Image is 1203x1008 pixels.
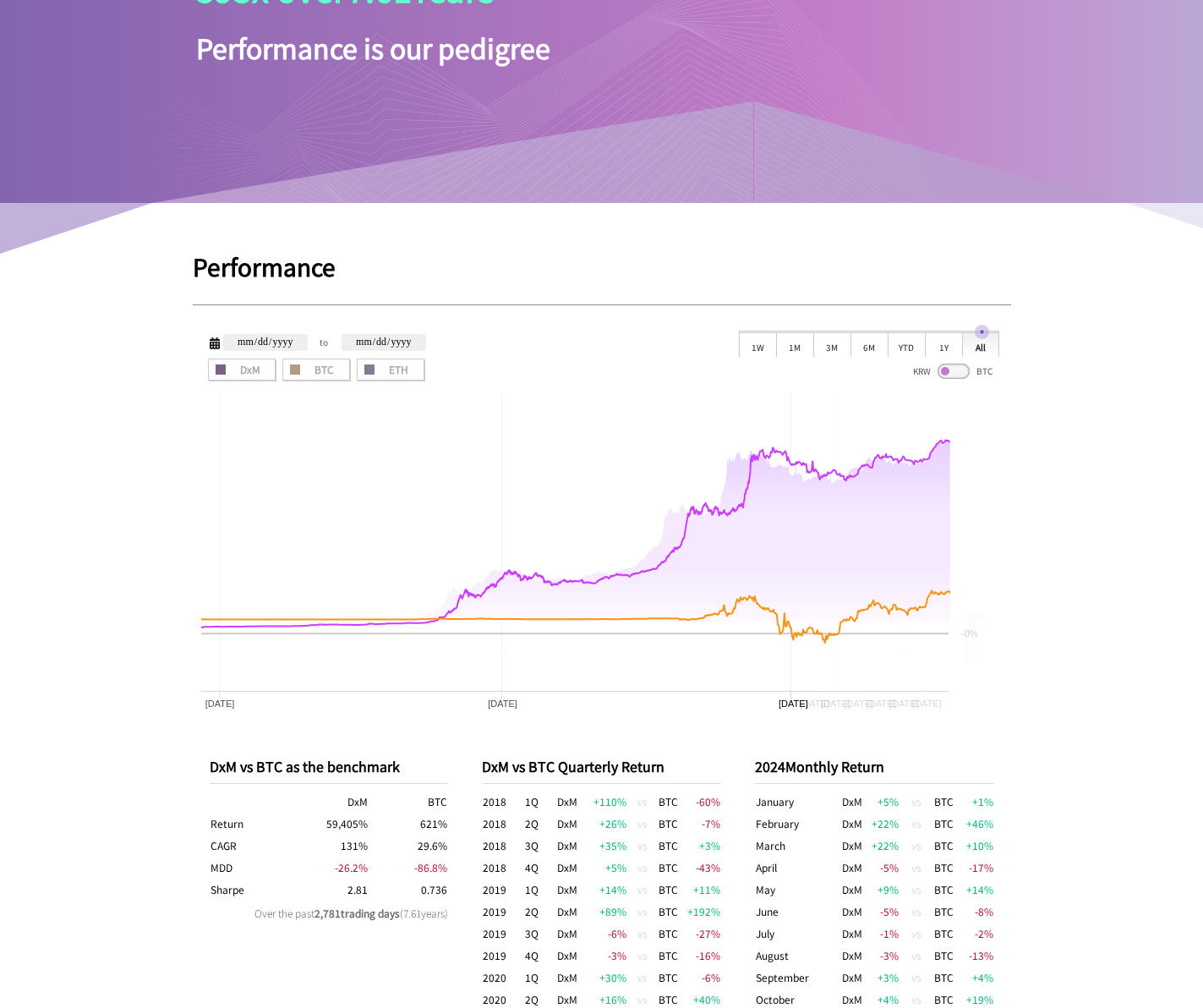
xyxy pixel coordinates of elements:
td: August [755,945,839,967]
p: Over the past ( 7.61 years) [210,906,449,920]
td: BTC [658,791,679,813]
td: 1Q [524,967,556,989]
td: +9 % [865,879,900,901]
td: 131 % [289,835,369,857]
text: [DATE] [911,698,941,709]
td: +14 % [578,879,627,901]
td: 1Q [524,879,556,901]
div: 1Y [925,331,962,357]
td: -5 % [865,901,900,923]
td: DxM [556,923,578,945]
p: DxM vs BTC as the benchmark [210,756,449,776]
text: [DATE] [867,698,896,709]
td: July [755,923,839,945]
div: 1M [776,331,813,357]
span: BTC [288,364,344,375]
span: KRW [913,364,931,377]
td: 2018 [482,857,524,879]
td: 3Q [524,835,556,857]
text: +10% [961,620,986,630]
td: 1Q [524,791,556,813]
span: -26.2 % [335,860,368,874]
span: BTC [976,364,992,377]
text: [DATE] [488,698,517,709]
td: 59,405 % [289,813,369,835]
text: +20% [961,611,986,622]
td: DxM [556,967,578,989]
td: vs [627,945,658,967]
td: DxM [556,835,578,857]
td: -2 % [960,923,994,945]
td: +192 % [679,901,721,923]
td: BTC [658,835,679,857]
text: -10% [961,637,983,647]
text: -30% [961,654,983,664]
td: DxM [556,857,578,879]
td: DxM [839,923,866,945]
td: -43 % [679,857,721,879]
td: BTC [933,791,960,813]
td: BTC [658,923,679,945]
td: vs [627,857,658,879]
td: DxM [839,945,866,967]
td: DxM [556,901,578,923]
td: +5 % [578,857,627,879]
td: February [755,813,839,835]
td: vs [627,791,658,813]
td: vs [627,879,658,901]
td: vs [900,945,933,967]
td: September [755,967,839,989]
td: 621 % [369,813,448,835]
td: -8 % [960,901,994,923]
text: [DATE] [844,698,873,709]
td: vs [627,813,658,835]
text: [DATE] [889,698,919,709]
td: DxM [839,879,866,901]
td: BTC [933,923,960,945]
th: Compound Annual Growth Rate [210,835,289,857]
th: DxM [289,791,369,813]
th: Return [210,813,289,835]
td: +110 % [578,791,627,813]
td: 4Q [524,857,556,879]
td: +14 % [960,879,994,901]
td: +10 % [960,835,994,857]
td: -17 % [960,857,994,879]
td: BTC [658,901,679,923]
td: DxM [839,813,866,835]
td: BTC [933,967,960,989]
p: 2024 Monthly Return [755,756,994,776]
td: BTC [658,967,679,989]
td: +35 % [578,835,627,857]
td: vs [900,857,933,879]
div: 6M [850,331,888,357]
td: DxM [556,879,578,901]
text: [DATE] [205,698,234,709]
td: -5 % [865,857,900,879]
td: DxM [839,857,866,879]
div: 1W [739,331,776,357]
td: BTC [658,879,679,901]
td: DxM [839,967,866,989]
td: -16 % [679,945,721,967]
text: -20% [961,645,983,655]
td: DxM [839,901,866,923]
p: DxM vs BTC Quarterly Return [482,756,721,776]
span: ETH [363,364,418,375]
td: -60 % [679,791,721,813]
text: [DATE] [800,698,829,709]
td: January [755,791,839,813]
text: -0% [961,628,978,638]
div: All [962,331,999,357]
td: vs [900,835,933,857]
span: DxM [214,364,270,375]
td: 2018 [482,813,524,835]
td: +22 % [865,835,900,857]
td: vs [900,967,933,989]
td: DxM [839,791,866,813]
td: -6 % [679,967,721,989]
td: 29.6 % [369,835,448,857]
div: YTD [888,331,925,357]
td: -1 % [865,923,900,945]
td: BTC [933,879,960,901]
